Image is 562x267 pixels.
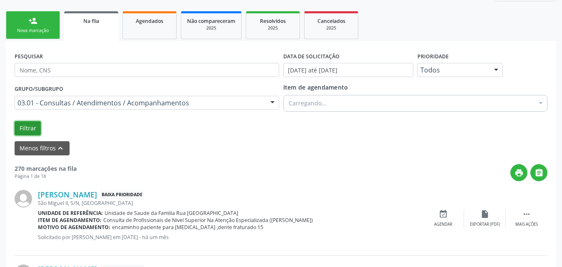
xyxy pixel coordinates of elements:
b: Item de agendamento: [38,217,102,224]
span: Consulta de Profissionais de Nivel Superior Na Atenção Especializada ([PERSON_NAME]) [103,217,313,224]
div: 2025 [310,25,352,31]
i: event_available [439,210,448,219]
div: Nova marcação [12,27,54,34]
b: Unidade de referência: [38,210,103,217]
button:  [530,164,547,181]
i: print [515,168,524,177]
span: encaminho paciente para [MEDICAL_DATA] ,dente fraturado 15 [112,224,263,231]
a: [PERSON_NAME] [38,190,97,199]
span: Unidade de Saude da Familia Rua [GEOGRAPHIC_DATA] [105,210,238,217]
label: Prioridade [417,50,449,63]
div: Mais ações [515,222,538,227]
label: Grupo/Subgrupo [15,83,63,96]
b: Motivo de agendamento: [38,224,110,231]
span: Todos [420,66,486,74]
strong: 270 marcações na fila [15,165,77,172]
div: 2025 [187,25,235,31]
button: print [510,164,527,181]
i:  [522,210,531,219]
i:  [535,168,544,177]
div: Agendar [434,222,452,227]
div: person_add [28,16,37,25]
span: Na fila [83,17,99,25]
label: DATA DE SOLICITAÇÃO [283,50,340,63]
input: Nome, CNS [15,63,279,77]
span: Cancelados [317,17,345,25]
span: 03.01 - Consultas / Atendimentos / Acompanhamentos [17,99,262,107]
input: Selecione um intervalo [283,63,413,77]
button: Menos filtroskeyboard_arrow_up [15,141,70,156]
span: Resolvidos [260,17,286,25]
button: Filtrar [15,121,41,135]
span: Não compareceram [187,17,235,25]
div: 2025 [252,25,294,31]
label: PESQUISAR [15,50,43,63]
i: insert_drive_file [480,210,490,219]
span: Agendados [136,17,163,25]
div: Página 1 de 18 [15,173,77,180]
span: Carregando... [289,99,327,107]
span: Baixa Prioridade [100,190,144,199]
div: São Miguel II, S/N, [GEOGRAPHIC_DATA] [38,200,422,207]
div: Exportar (PDF) [470,222,500,227]
span: Item de agendamento [283,83,348,91]
p: Solicitado por [PERSON_NAME] em [DATE] - há um mês [38,234,422,241]
i: keyboard_arrow_up [56,144,65,153]
img: img [15,190,32,207]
